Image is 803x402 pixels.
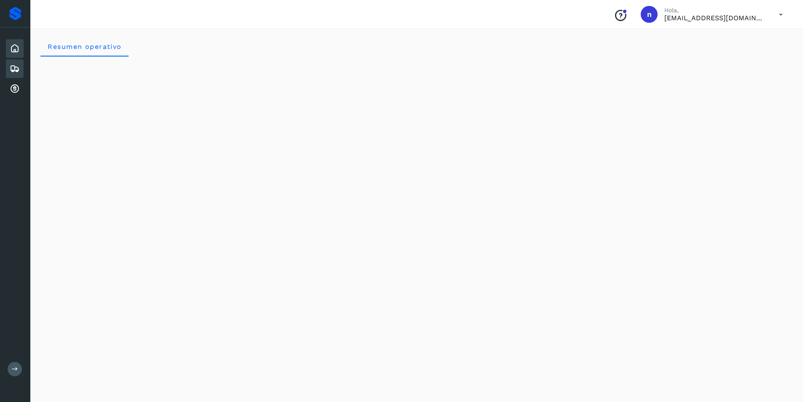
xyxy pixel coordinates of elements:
[664,7,765,14] p: Hola,
[6,80,24,98] div: Cuentas por cobrar
[47,43,122,51] span: Resumen operativo
[664,14,765,22] p: nchavez@aeo.mx
[6,39,24,58] div: Inicio
[6,59,24,78] div: Embarques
